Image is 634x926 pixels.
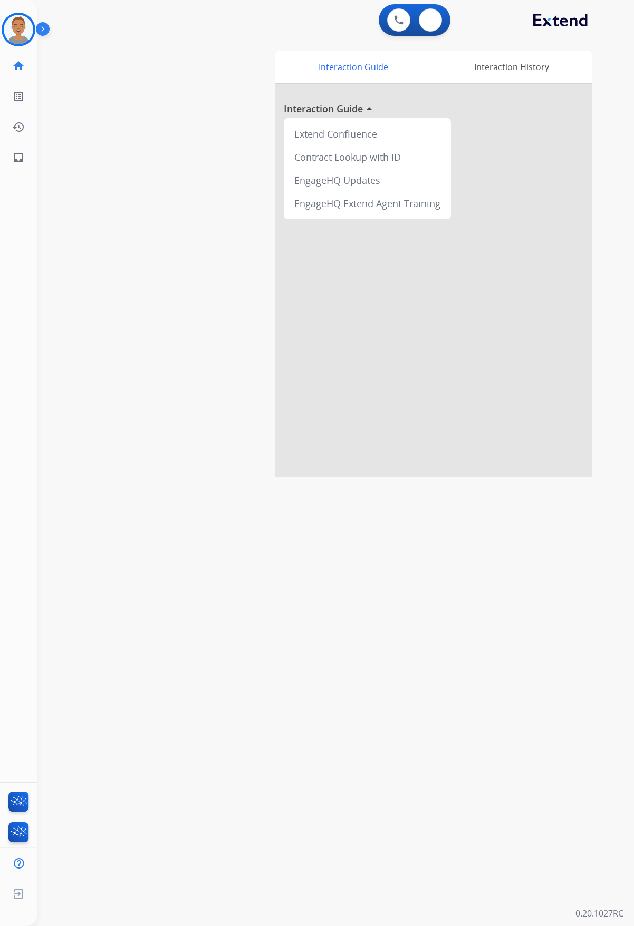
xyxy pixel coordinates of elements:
[288,169,447,192] div: EngageHQ Updates
[4,15,33,44] img: avatar
[431,51,592,83] div: Interaction History
[12,121,25,133] mat-icon: history
[288,192,447,215] div: EngageHQ Extend Agent Training
[288,145,447,169] div: Contract Lookup with ID
[12,90,25,103] mat-icon: list_alt
[575,907,623,920] p: 0.20.1027RC
[275,51,431,83] div: Interaction Guide
[12,151,25,164] mat-icon: inbox
[288,122,447,145] div: Extend Confluence
[12,60,25,72] mat-icon: home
